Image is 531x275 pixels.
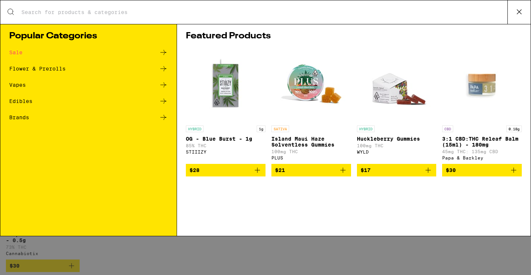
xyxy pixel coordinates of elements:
[357,126,375,132] p: HYBRID
[9,82,26,87] div: Vapes
[9,113,168,122] a: Brands
[9,50,22,55] div: Sale
[190,167,199,173] span: $28
[442,136,522,148] p: 3:1 CBD:THC Releaf Balm (15ml) - 180mg
[9,32,168,41] h1: Popular Categories
[186,126,204,132] p: HYBRID
[9,66,66,71] div: Flower & Prerolls
[271,155,351,160] div: PLUS
[189,48,263,122] img: STIIIZY - OG - Blue Burst - 1g
[271,164,351,176] button: Add to bag
[446,167,456,173] span: $30
[361,167,371,173] span: $17
[271,126,289,132] p: SATIVA
[9,97,168,106] a: Edibles
[186,149,265,154] div: STIIIZY
[271,136,351,148] p: Island Maui Haze Solventless Gummies
[445,48,519,122] img: Papa & Barkley - 3:1 CBD:THC Releaf Balm (15ml) - 180mg
[186,136,265,142] p: OG - Blue Burst - 1g
[186,143,265,148] p: 85% THC
[186,32,522,41] h1: Featured Products
[271,48,351,164] a: Open page for Island Maui Haze Solventless Gummies from PLUS
[442,155,522,160] div: Papa & Barkley
[357,48,437,164] a: Open page for Huckleberry Gummies from WYLD
[186,164,265,176] button: Add to bag
[257,126,265,132] p: 1g
[9,48,168,57] a: Sale
[9,64,168,73] a: Flower & Prerolls
[271,149,351,154] p: 100mg THC
[21,9,507,16] input: Search for products & categories
[357,136,437,142] p: Huckleberry Gummies
[275,167,285,173] span: $21
[357,149,437,154] div: WYLD
[442,149,522,154] p: 45mg THC: 135mg CBD
[186,48,265,164] a: Open page for OG - Blue Burst - 1g from STIIIZY
[506,126,522,132] p: 0.18g
[357,143,437,148] p: 100mg THC
[9,80,168,89] a: Vapes
[9,115,29,120] div: Brands
[9,99,32,104] div: Edibles
[274,48,348,122] img: PLUS - Island Maui Haze Solventless Gummies
[442,48,522,164] a: Open page for 3:1 CBD:THC Releaf Balm (15ml) - 180mg from Papa & Barkley
[357,164,437,176] button: Add to bag
[4,5,53,11] span: Hi. Need any help?
[442,126,453,132] p: CBD
[442,164,522,176] button: Add to bag
[360,48,433,122] img: WYLD - Huckleberry Gummies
